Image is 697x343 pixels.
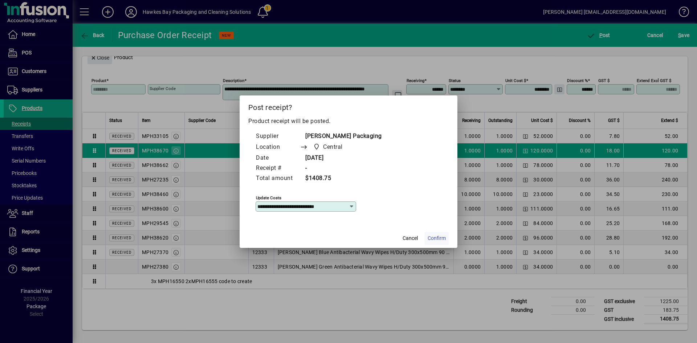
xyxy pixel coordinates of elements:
[256,142,300,153] td: Location
[248,117,449,126] p: Product receipt will be posted.
[256,153,300,163] td: Date
[300,173,382,184] td: $1408.75
[425,232,449,245] button: Confirm
[256,163,300,173] td: Receipt #
[256,195,281,200] mat-label: Update costs
[311,142,346,152] span: Central
[240,95,457,117] h2: Post receipt?
[323,143,343,151] span: Central
[399,232,422,245] button: Cancel
[300,153,382,163] td: [DATE]
[256,131,300,142] td: Supplier
[300,163,382,173] td: -
[428,234,446,242] span: Confirm
[403,234,418,242] span: Cancel
[300,131,382,142] td: [PERSON_NAME] Packaging
[256,173,300,184] td: Total amount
